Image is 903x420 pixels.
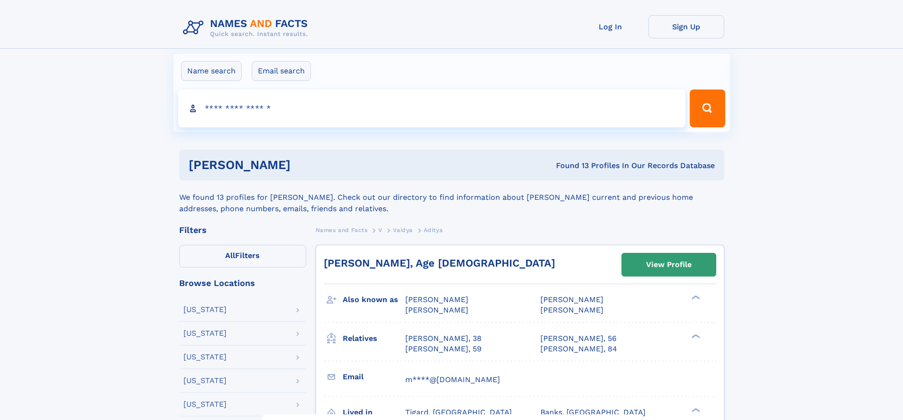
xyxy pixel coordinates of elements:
input: search input [178,89,686,127]
div: ❯ [689,295,701,301]
span: All [225,251,235,260]
a: [PERSON_NAME], 38 [405,333,482,344]
div: [US_STATE] [183,330,227,337]
span: [PERSON_NAME] [540,295,603,304]
a: [PERSON_NAME], 56 [540,333,617,344]
a: Log In [573,15,648,38]
span: [PERSON_NAME] [405,305,468,314]
div: [US_STATE] [183,306,227,313]
label: Email search [252,61,311,81]
span: [PERSON_NAME] [540,305,603,314]
a: [PERSON_NAME], Age [DEMOGRAPHIC_DATA] [324,257,555,269]
h3: Relatives [343,331,405,347]
div: [US_STATE] [183,401,227,408]
label: Filters [179,245,306,268]
a: Vaidya [393,224,413,236]
div: View Profile [646,254,692,276]
h3: Also known as [343,292,405,308]
h3: Email [343,369,405,385]
img: Logo Names and Facts [179,15,316,41]
a: Names and Facts [316,224,368,236]
div: [US_STATE] [183,353,227,361]
span: Aditya [424,227,443,233]
h1: [PERSON_NAME] [189,159,423,171]
div: Found 13 Profiles In Our Records Database [423,161,715,171]
div: ❯ [689,407,701,413]
div: [US_STATE] [183,377,227,384]
div: Browse Locations [179,279,306,287]
span: [PERSON_NAME] [405,295,468,304]
span: Banks, [GEOGRAPHIC_DATA] [540,408,646,417]
div: ❯ [689,333,701,339]
div: Filters [179,226,306,234]
a: [PERSON_NAME], 59 [405,344,482,354]
span: V [378,227,383,233]
div: We found 13 profiles for [PERSON_NAME]. Check out our directory to find information about [PERSON... [179,180,724,214]
a: [PERSON_NAME], 84 [540,344,617,354]
button: Search Button [690,89,725,127]
span: Vaidya [393,227,413,233]
span: Tigard, [GEOGRAPHIC_DATA] [405,408,512,417]
a: V [378,224,383,236]
a: Sign Up [648,15,724,38]
label: Name search [181,61,242,81]
a: View Profile [622,253,716,276]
